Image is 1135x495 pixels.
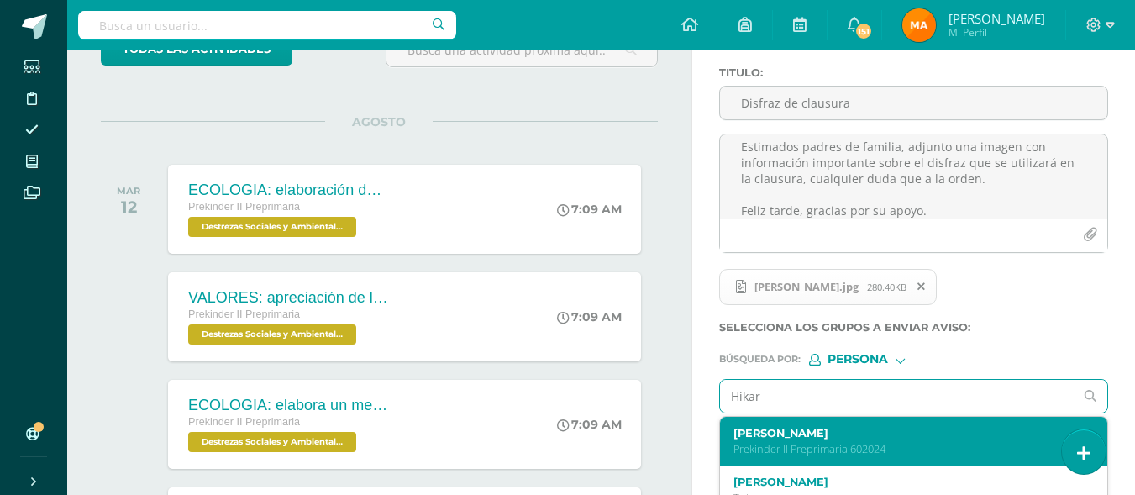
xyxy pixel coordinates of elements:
[188,201,300,213] span: Prekinder II Preprimaria
[720,87,1107,119] input: Titulo
[188,397,390,414] div: ECOLOGIA: elabora un medio de comunicación
[719,269,937,306] span: Hikari Gramajo.jpg
[78,11,456,39] input: Busca un usuario...
[188,324,356,345] span: Destrezas Sociales y Ambientales 'A'
[809,354,935,366] div: [object Object]
[733,476,1080,488] label: [PERSON_NAME]
[733,442,1080,456] p: Prekinder II Preprimaria 602024
[719,66,1108,79] label: Titulo :
[867,281,906,293] span: 280.40KB
[117,185,140,197] div: MAR
[188,308,300,320] span: Prekinder II Preprimaria
[854,22,873,40] span: 151
[557,202,622,217] div: 7:09 AM
[948,10,1045,27] span: [PERSON_NAME]
[720,380,1075,413] input: Ej. Mario Galindo
[719,355,801,364] span: Búsqueda por :
[557,309,622,324] div: 7:09 AM
[746,280,867,293] span: [PERSON_NAME].jpg
[720,134,1107,219] textarea: Estimados padres de familia, adjunto una imagen con información importante sobre el disfraz que s...
[188,416,300,428] span: Prekinder II Preprimaria
[828,355,888,364] span: Persona
[188,289,390,307] div: VALORES: apreciación de la belleza
[325,114,433,129] span: AGOSTO
[733,427,1080,440] label: [PERSON_NAME]
[557,417,622,432] div: 7:09 AM
[948,25,1045,39] span: Mi Perfil
[117,197,140,217] div: 12
[719,321,1108,334] label: Selecciona los grupos a enviar aviso :
[188,182,390,199] div: ECOLOGIA: elaboración de maqueta de la ciudad con cajas de leche
[188,432,356,452] span: Destrezas Sociales y Ambientales 'A'
[907,277,936,296] span: Remover archivo
[188,217,356,237] span: Destrezas Sociales y Ambientales 'A'
[902,8,936,42] img: 457669d3d2726916090ab4ac0b5a95ca.png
